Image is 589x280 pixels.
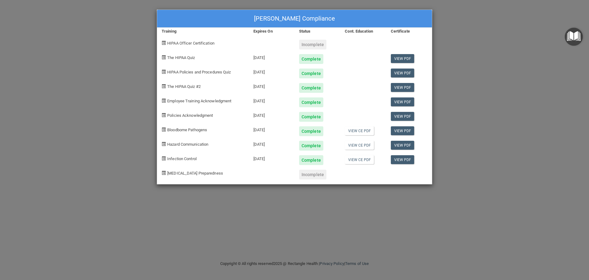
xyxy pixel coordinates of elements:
div: Incomplete [299,40,326,49]
span: Hazard Communication [167,142,208,147]
a: View PDF [391,97,414,106]
span: The HIPAA Quiz [167,55,195,60]
a: View PDF [391,126,414,135]
span: HIPAA Policies and Procedures Quiz [167,70,231,74]
a: View PDF [391,83,414,92]
a: View PDF [391,69,414,77]
div: [PERSON_NAME] Compliance [157,10,432,28]
div: [DATE] [249,78,294,93]
div: [DATE] [249,122,294,136]
div: Complete [299,69,323,78]
span: Employee Training Acknowledgment [167,99,231,103]
div: Complete [299,83,323,93]
div: Complete [299,54,323,64]
span: Infection Control [167,156,197,161]
a: View PDF [391,112,414,121]
div: [DATE] [249,151,294,165]
div: Certificate [386,28,432,35]
a: View CE PDF [345,141,374,150]
span: The HIPAA Quiz #2 [167,84,201,89]
div: [DATE] [249,93,294,107]
a: View PDF [391,155,414,164]
div: Incomplete [299,170,326,179]
div: [DATE] [249,107,294,122]
span: [MEDICAL_DATA] Preparedness [167,171,223,175]
div: Complete [299,97,323,107]
div: Complete [299,155,323,165]
a: View PDF [391,54,414,63]
a: View PDF [391,141,414,150]
div: [DATE] [249,49,294,64]
button: Open Resource Center [565,28,583,46]
span: Bloodborne Pathogens [167,128,207,132]
a: View CE PDF [345,126,374,135]
div: Complete [299,112,323,122]
div: Complete [299,126,323,136]
span: Policies Acknowledgment [167,113,213,118]
span: HIPAA Officer Certification [167,41,214,45]
div: Training [157,28,249,35]
div: Status [294,28,340,35]
div: Expires On [249,28,294,35]
div: Complete [299,141,323,151]
div: Cont. Education [340,28,386,35]
div: [DATE] [249,64,294,78]
a: View CE PDF [345,155,374,164]
div: [DATE] [249,136,294,151]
